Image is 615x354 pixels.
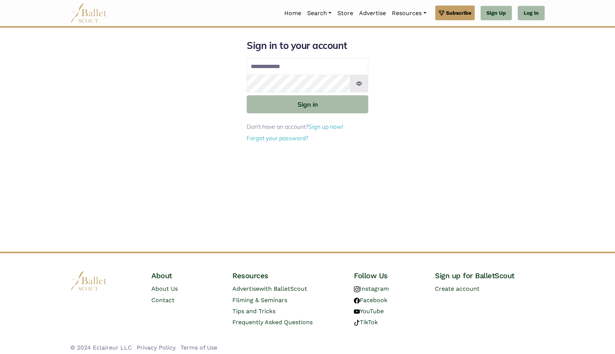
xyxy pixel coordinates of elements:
a: Advertisewith BalletScout [232,285,307,292]
a: Frequently Asked Questions [232,319,313,326]
a: Resources [389,6,429,21]
img: instagram logo [354,286,360,292]
img: tiktok logo [354,320,360,326]
a: Tips and Tricks [232,308,275,315]
li: © 2024 Eclaireur LLC [70,343,132,353]
a: Filming & Seminars [232,297,287,304]
a: Instagram [354,285,389,292]
a: Sign Up [481,6,512,21]
a: Subscribe [435,6,475,20]
h4: About [151,271,221,280]
a: Advertise [356,6,389,21]
a: Sign up now! [308,123,343,130]
a: Log In [518,6,545,21]
h4: Resources [232,271,342,280]
h1: Sign in to your account [247,39,368,52]
img: facebook logo [354,298,360,304]
h4: Follow Us [354,271,423,280]
span: with BalletScout [259,285,307,292]
a: Privacy Policy [137,344,176,351]
button: Sign in [247,95,368,113]
img: logo [70,271,107,291]
span: Subscribe [446,9,471,17]
a: Home [281,6,304,21]
a: Store [334,6,356,21]
a: Create account [435,285,479,292]
a: Facebook [354,297,387,304]
a: Terms of Use [180,344,217,351]
a: TikTok [354,319,378,326]
p: Don't have an account? [247,122,368,132]
a: Contact [151,297,175,304]
a: About Us [151,285,178,292]
img: gem.svg [439,9,444,17]
a: Forgot your password? [247,134,308,142]
a: Search [304,6,334,21]
h4: Sign up for BalletScout [435,271,545,280]
img: youtube logo [354,309,360,315]
a: YouTube [354,308,384,315]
